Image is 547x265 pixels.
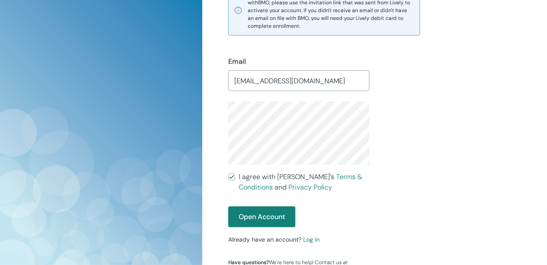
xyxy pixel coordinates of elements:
[288,183,332,192] a: Privacy Policy
[228,236,320,243] small: Already have an account?
[228,56,246,67] label: Email
[228,206,295,227] button: Open Account
[239,172,369,193] span: I agree with [PERSON_NAME]’s and
[303,236,320,243] a: Log in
